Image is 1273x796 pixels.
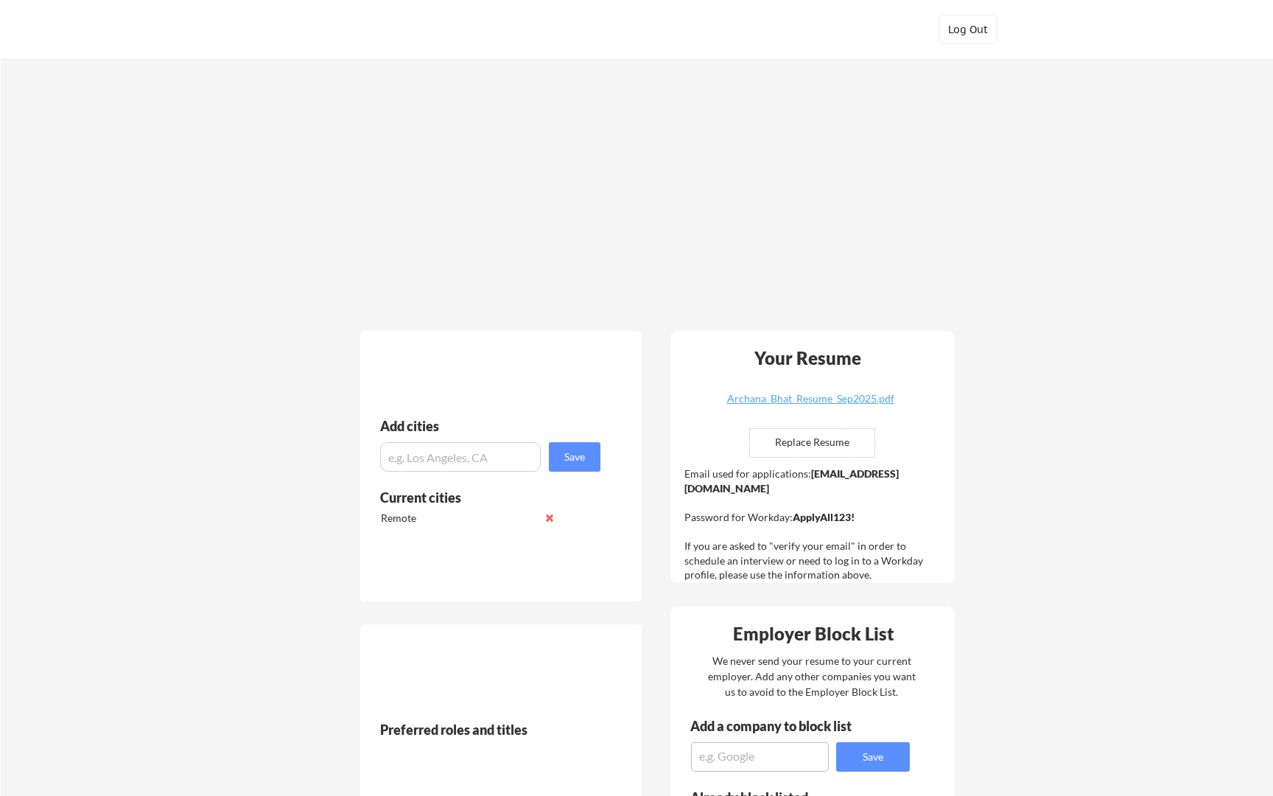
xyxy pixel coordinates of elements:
div: Add a company to block list [690,719,874,733]
button: Save [549,442,600,472]
div: Add cities [380,419,604,433]
div: Preferred roles and titles [380,723,581,736]
div: Your Resume [734,349,880,367]
div: Email used for applications: Password for Workday: If you are asked to "verify your email" in ord... [684,467,944,582]
button: Save [836,742,910,772]
input: e.g. Los Angeles, CA [380,442,541,472]
div: Remote [381,511,536,526]
div: Employer Block List [676,625,950,643]
div: Archana_Bhat_Resume_Sep2025.pdf [723,394,898,404]
div: Current cities [380,491,584,504]
strong: [EMAIL_ADDRESS][DOMAIN_NAME] [684,467,899,495]
div: We never send your resume to your current employer. Add any other companies you want us to avoid ... [706,653,916,699]
button: Log Out [939,15,997,44]
strong: ApplyAll123! [793,511,855,523]
a: Archana_Bhat_Resume_Sep2025.pdf [723,394,898,416]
